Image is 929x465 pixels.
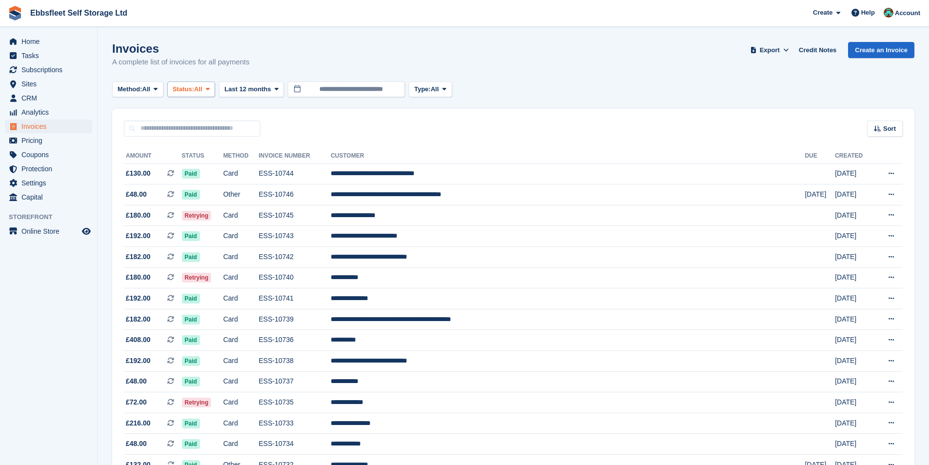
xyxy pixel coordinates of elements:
[805,184,835,205] td: [DATE]
[259,330,331,351] td: ESS-10736
[5,91,92,105] a: menu
[259,184,331,205] td: ESS-10746
[223,148,259,164] th: Method
[182,294,200,303] span: Paid
[182,356,200,366] span: Paid
[259,226,331,247] td: ESS-10743
[26,5,131,21] a: Ebbsfleet Self Storage Ltd
[5,224,92,238] a: menu
[259,351,331,372] td: ESS-10738
[182,148,223,164] th: Status
[795,42,840,58] a: Credit Notes
[884,8,893,18] img: George Spring
[8,6,22,20] img: stora-icon-8386f47178a22dfd0bd8f6a31ec36ba5ce8667c1dd55bd0f319d3a0aa187defe.svg
[223,288,259,309] td: Card
[259,413,331,434] td: ESS-10733
[223,163,259,184] td: Card
[5,176,92,190] a: menu
[21,35,80,48] span: Home
[126,418,151,428] span: £216.00
[112,42,250,55] h1: Invoices
[182,211,212,221] span: Retrying
[126,314,151,324] span: £182.00
[760,45,780,55] span: Export
[223,413,259,434] td: Card
[5,120,92,133] a: menu
[835,226,874,247] td: [DATE]
[80,225,92,237] a: Preview store
[835,371,874,392] td: [DATE]
[126,252,151,262] span: £182.00
[223,267,259,288] td: Card
[194,84,202,94] span: All
[259,288,331,309] td: ESS-10741
[835,413,874,434] td: [DATE]
[182,335,200,345] span: Paid
[21,148,80,162] span: Coupons
[21,63,80,77] span: Subscriptions
[126,272,151,283] span: £180.00
[126,231,151,241] span: £192.00
[223,184,259,205] td: Other
[5,105,92,119] a: menu
[21,190,80,204] span: Capital
[835,392,874,413] td: [DATE]
[224,84,271,94] span: Last 12 months
[835,205,874,226] td: [DATE]
[21,120,80,133] span: Invoices
[5,148,92,162] a: menu
[813,8,832,18] span: Create
[835,267,874,288] td: [DATE]
[835,434,874,455] td: [DATE]
[835,288,874,309] td: [DATE]
[431,84,439,94] span: All
[21,176,80,190] span: Settings
[112,57,250,68] p: A complete list of invoices for all payments
[223,392,259,413] td: Card
[259,247,331,268] td: ESS-10742
[223,309,259,330] td: Card
[126,210,151,221] span: £180.00
[126,168,151,179] span: £130.00
[259,434,331,455] td: ESS-10734
[126,293,151,303] span: £192.00
[259,205,331,226] td: ESS-10745
[126,356,151,366] span: £192.00
[126,376,147,386] span: £48.00
[21,224,80,238] span: Online Store
[259,309,331,330] td: ESS-10739
[223,330,259,351] td: Card
[21,162,80,176] span: Protection
[848,42,914,58] a: Create an Invoice
[895,8,920,18] span: Account
[126,335,151,345] span: £408.00
[259,392,331,413] td: ESS-10735
[219,81,284,98] button: Last 12 months
[124,148,182,164] th: Amount
[126,439,147,449] span: £48.00
[5,63,92,77] a: menu
[414,84,431,94] span: Type:
[259,371,331,392] td: ESS-10737
[223,205,259,226] td: Card
[173,84,194,94] span: Status:
[182,252,200,262] span: Paid
[805,148,835,164] th: Due
[5,134,92,147] a: menu
[182,231,200,241] span: Paid
[5,35,92,48] a: menu
[182,439,200,449] span: Paid
[5,190,92,204] a: menu
[259,163,331,184] td: ESS-10744
[142,84,151,94] span: All
[182,398,212,407] span: Retrying
[5,49,92,62] a: menu
[835,184,874,205] td: [DATE]
[835,163,874,184] td: [DATE]
[331,148,805,164] th: Customer
[835,148,874,164] th: Created
[182,273,212,283] span: Retrying
[21,91,80,105] span: CRM
[118,84,142,94] span: Method:
[182,169,200,179] span: Paid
